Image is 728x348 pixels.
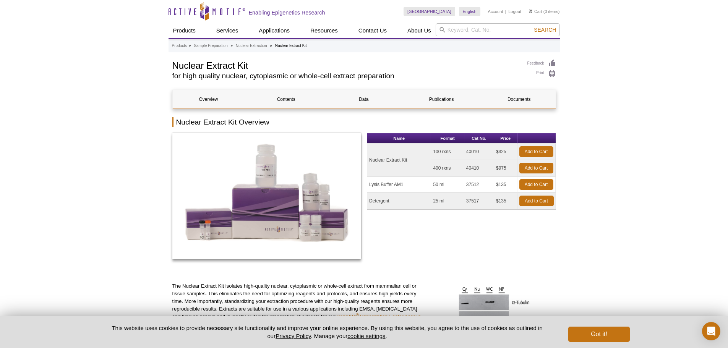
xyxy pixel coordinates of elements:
[212,23,243,38] a: Services
[172,282,424,320] p: The Nuclear Extract Kit isolates high-quality nuclear, cytoplasmic or whole-cell extract from mam...
[367,144,431,176] td: Nuclear Extract Kit
[404,7,455,16] a: [GEOGRAPHIC_DATA]
[431,160,464,176] td: 400 rxns
[356,312,359,317] sup: ®
[494,193,517,209] td: $135
[488,9,503,14] a: Account
[568,327,629,342] button: Got it!
[464,144,494,160] td: 40010
[249,9,325,16] h2: Enabling Epigenetics Research
[464,160,494,176] td: 40410
[529,9,532,13] img: Your Cart
[336,314,421,319] a: TransAM®Transcription Factor Assays
[529,9,542,14] a: Cart
[367,133,431,144] th: Name
[519,163,553,173] a: Add to Cart
[464,176,494,193] td: 37512
[459,7,480,16] a: English
[254,23,294,38] a: Applications
[172,42,187,49] a: Products
[431,144,464,160] td: 100 rxns
[172,117,556,127] h2: Nuclear Extract Kit Overview
[347,333,385,339] button: cookie settings
[534,27,556,33] span: Search
[275,44,307,48] li: Nuclear Extract Kit
[236,42,267,49] a: Nuclear Extraction
[431,133,464,144] th: Format
[519,146,553,157] a: Add to Cart
[250,90,322,108] a: Contents
[270,44,272,48] li: »
[276,333,311,339] a: Privacy Policy
[527,59,556,68] a: Feedback
[431,176,464,193] td: 50 ml
[367,193,431,209] td: Detergent
[464,193,494,209] td: 37517
[519,196,554,206] a: Add to Cart
[172,73,520,79] h2: for high quality nuclear, cytoplasmic or whole-cell extract preparation
[702,322,720,340] div: Open Intercom Messenger
[532,26,558,33] button: Search
[494,160,517,176] td: $975
[494,176,517,193] td: $135
[354,23,391,38] a: Contact Us
[494,144,517,160] td: $325
[173,90,245,108] a: Overview
[367,176,431,193] td: Lysis Buffer AM1
[464,133,494,144] th: Cat No.
[529,7,560,16] li: (0 items)
[99,324,556,340] p: This website uses cookies to provide necessary site functionality and improve your online experie...
[508,9,521,14] a: Logout
[169,23,200,38] a: Products
[328,90,400,108] a: Data
[527,70,556,78] a: Print
[306,23,342,38] a: Resources
[189,44,191,48] li: »
[494,133,517,144] th: Price
[505,7,506,16] li: |
[172,59,520,71] h1: Nuclear Extract Kit
[436,23,560,36] input: Keyword, Cat. No.
[403,23,436,38] a: About Us
[405,90,477,108] a: Publications
[431,193,464,209] td: 25 ml
[519,179,553,190] a: Add to Cart
[172,133,362,259] img: Nuclear Extract Kit
[194,42,227,49] a: Sample Preparation
[483,90,555,108] a: Documents
[230,44,233,48] li: »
